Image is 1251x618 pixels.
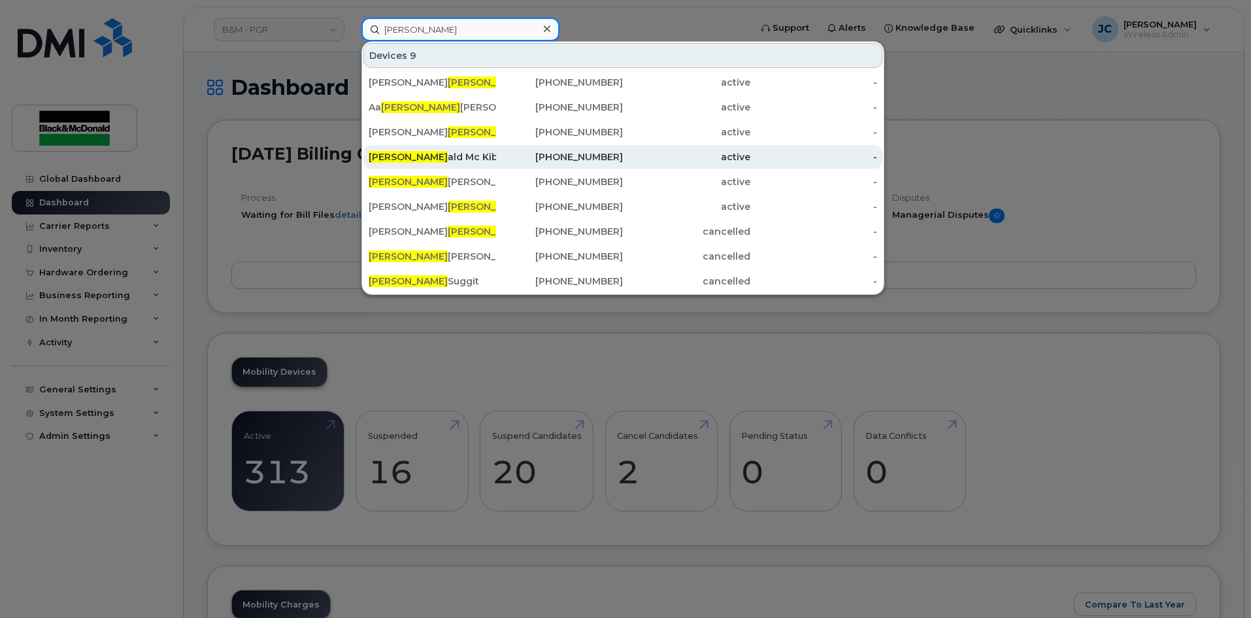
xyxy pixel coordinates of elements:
[369,175,496,188] div: [PERSON_NAME]
[448,126,527,138] span: [PERSON_NAME]
[363,95,882,119] a: Aa[PERSON_NAME][PERSON_NAME][PHONE_NUMBER]active-
[750,275,878,288] div: -
[750,150,878,163] div: -
[623,101,750,114] div: active
[750,200,878,213] div: -
[750,76,878,89] div: -
[496,101,624,114] div: [PHONE_NUMBER]
[623,200,750,213] div: active
[623,175,750,188] div: active
[369,176,448,188] span: [PERSON_NAME]
[496,126,624,139] div: [PHONE_NUMBER]
[623,275,750,288] div: cancelled
[750,225,878,238] div: -
[750,126,878,139] div: -
[363,195,882,218] a: [PERSON_NAME][PERSON_NAME][PHONE_NUMBER]active-
[363,269,882,293] a: [PERSON_NAME]Suggit[PHONE_NUMBER]cancelled-
[369,126,496,139] div: [PERSON_NAME] Tm
[363,71,882,94] a: [PERSON_NAME][PERSON_NAME]g[PHONE_NUMBER]active-
[369,151,448,163] span: [PERSON_NAME]
[750,101,878,114] div: -
[623,225,750,238] div: cancelled
[363,220,882,243] a: [PERSON_NAME][PERSON_NAME]ich -resuspend or cancel[PHONE_NUMBER]cancelled-
[381,101,460,113] span: [PERSON_NAME]
[750,250,878,263] div: -
[410,49,416,62] span: 9
[750,175,878,188] div: -
[496,225,624,238] div: [PHONE_NUMBER]
[496,175,624,188] div: [PHONE_NUMBER]
[369,150,496,163] div: ald Mc Kibbon
[363,120,882,144] a: [PERSON_NAME][PERSON_NAME]Tm[PHONE_NUMBER]active-
[496,250,624,263] div: [PHONE_NUMBER]
[496,275,624,288] div: [PHONE_NUMBER]
[363,245,882,268] a: [PERSON_NAME][PERSON_NAME][PHONE_NUMBER]cancelled-
[496,150,624,163] div: [PHONE_NUMBER]
[363,145,882,169] a: [PERSON_NAME]ald Mc Kibbon[PHONE_NUMBER]active-
[623,76,750,89] div: active
[623,250,750,263] div: cancelled
[496,200,624,213] div: [PHONE_NUMBER]
[369,275,448,287] span: [PERSON_NAME]
[369,76,496,89] div: [PERSON_NAME] g
[448,77,527,88] span: [PERSON_NAME]
[623,126,750,139] div: active
[448,201,527,213] span: [PERSON_NAME]
[623,150,750,163] div: active
[369,250,496,263] div: [PERSON_NAME]
[448,226,527,237] span: [PERSON_NAME]
[363,170,882,194] a: [PERSON_NAME][PERSON_NAME][PHONE_NUMBER]active-
[496,76,624,89] div: [PHONE_NUMBER]
[369,225,496,238] div: [PERSON_NAME] ich -resuspend or cancel
[363,43,882,68] div: Devices
[369,250,448,262] span: [PERSON_NAME]
[369,275,496,288] div: Suggit
[369,101,496,114] div: Aa [PERSON_NAME]
[369,200,496,213] div: [PERSON_NAME]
